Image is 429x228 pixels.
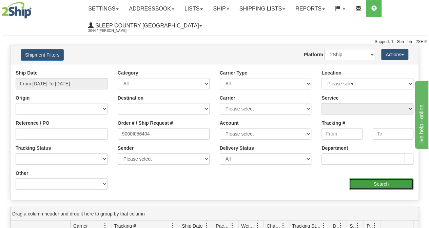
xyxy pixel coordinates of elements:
label: Destination [118,95,143,101]
a: Addressbook [124,0,179,17]
img: logo2044.jpg [2,2,32,19]
button: Actions [381,49,408,60]
a: Sleep Country [GEOGRAPHIC_DATA] 2044 / [PERSON_NAME] [83,17,207,34]
div: Support: 1 - 855 - 55 - 2SHIP [2,39,427,45]
label: Department [321,145,348,151]
label: Delivery Status [220,145,254,151]
label: Tracking # [321,120,345,126]
input: From [321,128,362,140]
label: Platform [304,51,323,58]
label: Category [118,69,138,76]
a: Settings [83,0,124,17]
div: live help - online [5,4,63,12]
label: Location [321,69,341,76]
button: Shipment Filters [21,49,64,61]
div: grid grouping header [11,207,418,221]
label: Carrier Type [220,69,247,76]
iframe: chat widget [413,79,428,148]
label: Reference / PO [16,120,50,126]
a: Shipping lists [234,0,290,17]
a: Ship [208,0,234,17]
a: Reports [290,0,330,17]
span: 2044 / [PERSON_NAME] [88,27,139,34]
label: Order # / Ship Request # [118,120,173,126]
label: Ship Date [16,69,38,76]
input: Search [349,178,414,190]
label: Tracking Status [16,145,51,151]
label: Sender [118,145,134,151]
a: Lists [179,0,208,17]
input: To [373,128,413,140]
label: Other [16,170,28,177]
label: Account [220,120,239,126]
label: Origin [16,95,30,101]
label: Carrier [220,95,235,101]
span: Sleep Country [GEOGRAPHIC_DATA] [94,23,199,28]
label: Service [321,95,338,101]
